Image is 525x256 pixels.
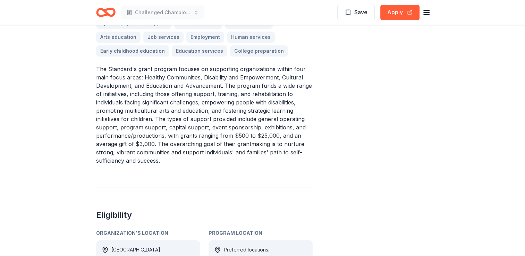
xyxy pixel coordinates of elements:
[96,229,200,237] div: Organization's Location
[380,5,420,20] button: Apply
[96,4,116,20] a: Home
[96,210,313,221] h2: Eligibility
[135,8,190,17] span: Challenged Champions Equestrian Center
[354,8,367,17] span: Save
[96,65,313,165] p: The Standard's grant program focuses on supporting organizations within four main focus areas: He...
[209,229,313,237] div: Program Location
[337,5,375,20] button: Save
[121,6,204,19] button: Challenged Champions Equestrian Center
